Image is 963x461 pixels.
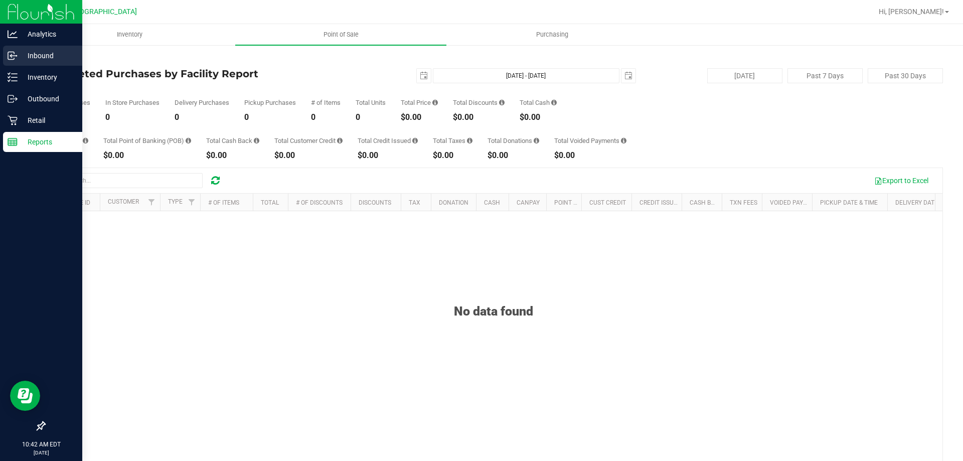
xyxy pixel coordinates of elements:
[274,137,343,144] div: Total Customer Credit
[401,113,438,121] div: $0.00
[534,137,539,144] i: Sum of all round-up-to-next-dollar total price adjustments for all purchases in the date range.
[488,137,539,144] div: Total Donations
[432,99,438,106] i: Sum of the total prices of all purchases in the date range.
[787,68,863,83] button: Past 7 Days
[24,24,235,45] a: Inventory
[409,199,420,206] a: Tax
[453,99,505,106] div: Total Discounts
[105,113,159,121] div: 0
[8,137,18,147] inline-svg: Reports
[356,113,386,121] div: 0
[311,99,341,106] div: # of Items
[244,99,296,106] div: Pickup Purchases
[18,50,78,62] p: Inbound
[523,30,582,39] span: Purchasing
[5,449,78,456] p: [DATE]
[143,194,160,211] a: Filter
[18,93,78,105] p: Outbound
[770,199,820,206] a: Voided Payment
[108,198,139,205] a: Customer
[621,137,626,144] i: Sum of all voided payment transaction amounts, excluding tips and transaction fees, for all purch...
[879,8,944,16] span: Hi, [PERSON_NAME]!
[8,29,18,39] inline-svg: Analytics
[311,113,341,121] div: 0
[868,172,935,189] button: Export to Excel
[18,71,78,83] p: Inventory
[417,69,431,83] span: select
[186,137,191,144] i: Sum of the successful, non-voided point-of-banking payment transactions, both via payment termina...
[68,8,137,16] span: [GEOGRAPHIC_DATA]
[554,151,626,160] div: $0.00
[358,137,418,144] div: Total Credit Issued
[589,199,626,206] a: Cust Credit
[895,199,938,206] a: Delivery Date
[18,136,78,148] p: Reports
[358,151,418,160] div: $0.00
[439,199,468,206] a: Donation
[206,137,259,144] div: Total Cash Back
[208,199,239,206] a: # of Items
[10,381,40,411] iframe: Resource center
[8,115,18,125] inline-svg: Retail
[18,28,78,40] p: Analytics
[453,113,505,121] div: $0.00
[446,24,658,45] a: Purchasing
[433,151,472,160] div: $0.00
[5,440,78,449] p: 10:42 AM EDT
[554,137,626,144] div: Total Voided Payments
[551,99,557,106] i: Sum of the successful, non-voided cash payment transactions for all purchases in the date range. ...
[520,99,557,106] div: Total Cash
[517,199,540,206] a: CanPay
[52,173,203,188] input: Search...
[184,194,200,211] a: Filter
[310,30,372,39] span: Point of Sale
[103,30,156,39] span: Inventory
[8,94,18,104] inline-svg: Outbound
[690,199,723,206] a: Cash Back
[8,72,18,82] inline-svg: Inventory
[467,137,472,144] i: Sum of the total taxes for all purchases in the date range.
[499,99,505,106] i: Sum of the discount values applied to the all purchases in the date range.
[44,68,344,79] h4: Completed Purchases by Facility Report
[45,279,942,319] div: No data found
[175,113,229,121] div: 0
[356,99,386,106] div: Total Units
[105,99,159,106] div: In Store Purchases
[175,99,229,106] div: Delivery Purchases
[820,199,878,206] a: Pickup Date & Time
[707,68,782,83] button: [DATE]
[8,51,18,61] inline-svg: Inbound
[244,113,296,121] div: 0
[103,151,191,160] div: $0.00
[235,24,446,45] a: Point of Sale
[206,151,259,160] div: $0.00
[254,137,259,144] i: Sum of the cash-back amounts from rounded-up electronic payments for all purchases in the date ra...
[433,137,472,144] div: Total Taxes
[359,199,391,206] a: Discounts
[261,199,279,206] a: Total
[296,199,343,206] a: # of Discounts
[168,198,183,205] a: Type
[83,137,88,144] i: Sum of the successful, non-voided CanPay payment transactions for all purchases in the date range.
[554,199,625,206] a: Point of Banking (POB)
[274,151,343,160] div: $0.00
[412,137,418,144] i: Sum of all account credit issued for all refunds from returned purchases in the date range.
[103,137,191,144] div: Total Point of Banking (POB)
[520,113,557,121] div: $0.00
[337,137,343,144] i: Sum of the successful, non-voided payments using account credit for all purchases in the date range.
[639,199,681,206] a: Credit Issued
[868,68,943,83] button: Past 30 Days
[18,114,78,126] p: Retail
[621,69,635,83] span: select
[488,151,539,160] div: $0.00
[730,199,757,206] a: Txn Fees
[484,199,500,206] a: Cash
[401,99,438,106] div: Total Price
